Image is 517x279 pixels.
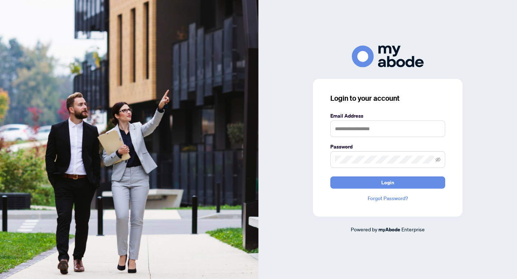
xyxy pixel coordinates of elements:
[381,177,394,188] span: Login
[351,226,377,232] span: Powered by
[436,157,441,162] span: eye-invisible
[330,176,445,189] button: Login
[330,143,445,151] label: Password
[330,112,445,120] label: Email Address
[330,93,445,103] h3: Login to your account
[401,226,425,232] span: Enterprise
[378,226,400,233] a: myAbode
[352,46,424,67] img: ma-logo
[330,194,445,202] a: Forgot Password?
